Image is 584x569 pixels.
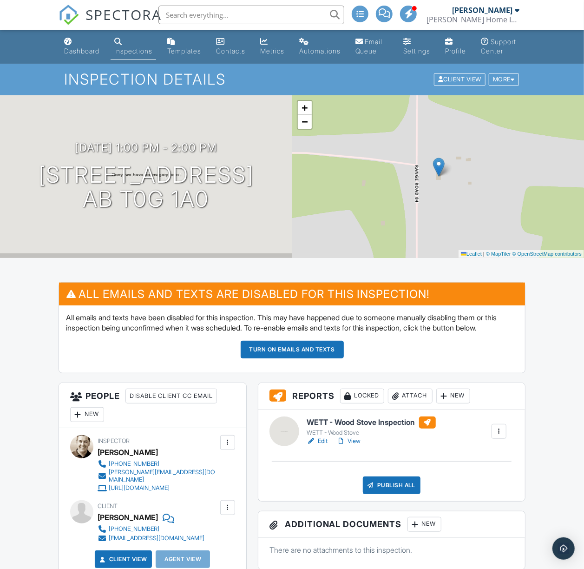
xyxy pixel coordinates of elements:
div: Dashboard [64,47,99,55]
div: Profile [445,47,466,55]
a: Metrics [256,33,288,60]
a: Edit [307,437,328,446]
h3: Additional Documents [258,511,525,538]
div: Disable Client CC Email [125,389,217,404]
div: Automations [299,47,341,55]
h3: All emails and texts are disabled for this inspection! [59,283,525,305]
span: − [302,116,308,127]
a: [PHONE_NUMBER] [98,459,218,469]
div: Attach [388,389,433,404]
a: Templates [164,33,205,60]
a: Zoom in [298,101,312,115]
img: Marker [433,158,445,177]
div: Metrics [260,47,284,55]
p: There are no attachments to this inspection. [269,545,514,555]
div: Settings [403,47,430,55]
a: [PERSON_NAME][EMAIL_ADDRESS][DOMAIN_NAME] [98,469,218,483]
div: Support Center [481,38,516,55]
a: WETT - Wood Stove Inspection WETT - Wood Stove [307,417,436,437]
input: Search everything... [158,6,344,24]
a: © OpenStreetMap contributors [512,251,582,257]
h3: Reports [258,383,525,410]
span: SPECTORA [85,5,162,24]
div: Templates [167,47,201,55]
h3: [DATE] 1:00 pm - 2:00 pm [75,141,217,154]
div: Client View [434,73,486,86]
div: [PERSON_NAME] [98,445,158,459]
h3: People [59,383,246,428]
a: [PHONE_NUMBER] [98,524,204,534]
div: New [407,517,441,532]
button: Turn on emails and texts [241,341,344,358]
div: [PERSON_NAME] [98,510,158,524]
h1: [STREET_ADDRESS] AB T0G 1A0 [39,163,254,212]
span: + [302,102,308,113]
div: Publish All [363,476,421,494]
a: Email Queue [352,33,393,60]
div: [PHONE_NUMBER] [109,525,159,533]
a: View [337,437,361,446]
span: Client [98,503,118,509]
div: Email Queue [355,38,383,55]
a: © MapTiler [486,251,511,257]
a: Client View [98,555,147,564]
div: Harris Home Inspections [427,15,519,24]
a: Company Profile [441,33,470,60]
a: Automations (Advanced) [295,33,344,60]
a: [EMAIL_ADDRESS][DOMAIN_NAME] [98,534,204,543]
h6: WETT - Wood Stove Inspection [307,417,436,429]
a: Inspections [111,33,156,60]
a: Client View [433,75,488,82]
a: Leaflet [461,251,482,257]
a: SPECTORA [59,13,162,32]
div: Locked [340,389,384,404]
div: [PERSON_NAME][EMAIL_ADDRESS][DOMAIN_NAME] [109,469,218,483]
a: Contacts [212,33,249,60]
p: All emails and texts have been disabled for this inspection. This may have happened due to someon... [66,312,518,333]
div: [EMAIL_ADDRESS][DOMAIN_NAME] [109,535,204,542]
div: New [436,389,470,404]
div: More [489,73,519,86]
span: Inspector [98,437,130,444]
img: The Best Home Inspection Software - Spectora [59,5,79,25]
a: Support Center [477,33,524,60]
div: [PERSON_NAME] [452,6,512,15]
a: [URL][DOMAIN_NAME] [98,483,218,493]
div: [PHONE_NUMBER] [109,460,159,468]
a: Settings [400,33,434,60]
a: Dashboard [60,33,103,60]
a: Zoom out [298,115,312,129]
div: WETT - Wood Stove [307,429,436,437]
h1: Inspection Details [65,71,520,87]
div: [URL][DOMAIN_NAME] [109,484,170,492]
div: Open Intercom Messenger [552,537,575,560]
div: Contacts [216,47,245,55]
div: New [70,407,104,422]
div: Inspections [114,47,152,55]
span: | [483,251,485,257]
